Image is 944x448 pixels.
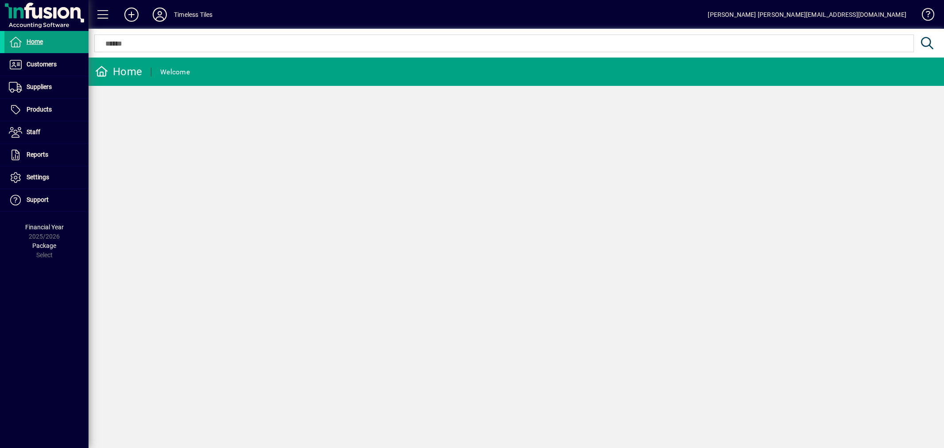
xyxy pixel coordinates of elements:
[160,65,190,79] div: Welcome
[27,128,40,135] span: Staff
[4,121,89,143] a: Staff
[27,106,52,113] span: Products
[27,83,52,90] span: Suppliers
[27,196,49,203] span: Support
[95,65,142,79] div: Home
[4,189,89,211] a: Support
[117,7,146,23] button: Add
[4,54,89,76] a: Customers
[146,7,174,23] button: Profile
[25,224,64,231] span: Financial Year
[4,99,89,121] a: Products
[4,166,89,189] a: Settings
[174,8,212,22] div: Timeless Tiles
[915,2,933,31] a: Knowledge Base
[708,8,906,22] div: [PERSON_NAME] [PERSON_NAME][EMAIL_ADDRESS][DOMAIN_NAME]
[27,61,57,68] span: Customers
[27,174,49,181] span: Settings
[4,76,89,98] a: Suppliers
[27,151,48,158] span: Reports
[4,144,89,166] a: Reports
[27,38,43,45] span: Home
[32,242,56,249] span: Package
